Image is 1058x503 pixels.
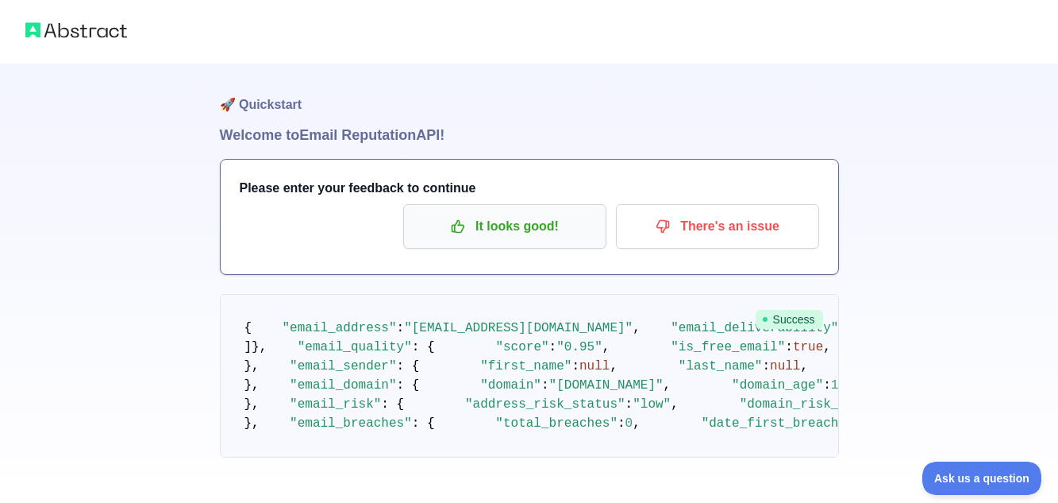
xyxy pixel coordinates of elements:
span: , [800,359,808,373]
span: , [664,378,671,393]
span: { [244,321,252,335]
span: "email_risk" [290,397,381,412]
span: "first_name" [480,359,571,373]
span: : { [381,397,404,412]
span: , [671,397,679,412]
span: Success [756,310,823,329]
span: : [571,359,579,373]
span: , [823,340,831,354]
span: "[EMAIL_ADDRESS][DOMAIN_NAME]" [404,321,633,335]
span: "domain_age" [732,378,823,393]
span: : [617,416,625,431]
span: "email_address" [283,321,397,335]
button: It looks good! [403,204,606,249]
p: There's an issue [628,213,807,240]
span: "email_domain" [290,378,396,393]
span: "date_first_breached" [702,416,862,431]
span: "address_risk_status" [465,397,625,412]
span: "total_breaches" [495,416,617,431]
span: 0 [625,416,633,431]
span: "score" [495,340,548,354]
span: null [770,359,800,373]
span: , [633,416,641,431]
span: , [602,340,610,354]
iframe: Toggle Customer Support [922,462,1042,495]
span: : [625,397,633,412]
span: : [549,340,557,354]
span: : { [397,359,420,373]
h1: Welcome to Email Reputation API! [220,124,839,146]
span: , [610,359,617,373]
span: "last_name" [679,359,763,373]
span: "is_free_email" [671,340,785,354]
span: "email_deliverability" [671,321,838,335]
span: : { [412,340,435,354]
span: "email_breaches" [290,416,412,431]
span: "email_quality" [298,340,412,354]
span: true [793,340,823,354]
span: "low" [633,397,671,412]
span: : [785,340,793,354]
span: "domain_risk_status" [740,397,892,412]
span: "[DOMAIN_NAME]" [549,378,664,393]
span: null [579,359,610,373]
span: : { [397,378,420,393]
p: It looks good! [415,213,594,240]
span: "domain" [480,378,541,393]
span: 10995 [831,378,869,393]
span: , [633,321,641,335]
span: : [762,359,770,373]
span: : [823,378,831,393]
span: : [541,378,549,393]
img: Abstract logo [25,19,127,41]
span: : { [412,416,435,431]
span: : [397,321,405,335]
h3: Please enter your feedback to continue [240,179,819,198]
h1: 🚀 Quickstart [220,64,839,124]
span: "email_sender" [290,359,396,373]
button: There's an issue [616,204,819,249]
span: "0.95" [556,340,602,354]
